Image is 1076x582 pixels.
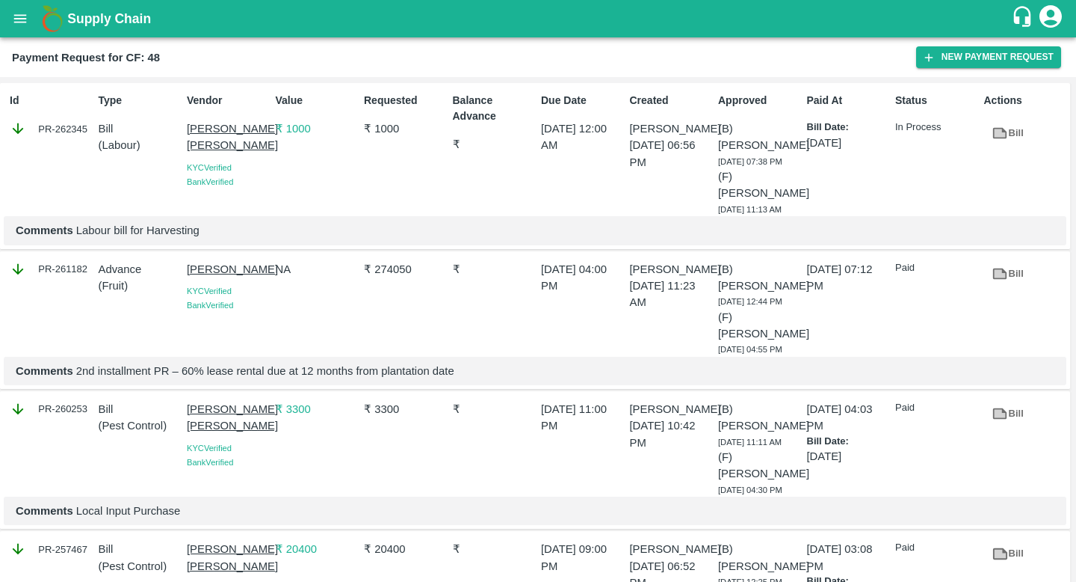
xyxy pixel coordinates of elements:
p: Paid [895,261,977,275]
div: PR-261182 [10,261,92,278]
span: KYC Verified [187,163,232,172]
p: Bill [99,120,181,137]
a: Supply Chain [67,8,1011,29]
p: Local Input Purchase [16,503,1054,519]
div: account of current user [1037,3,1064,34]
p: [DATE] 07:12 PM [807,261,889,295]
p: [DATE] 11:23 AM [630,278,712,311]
p: ₹ 1000 [364,120,446,137]
span: Bank Verified [187,301,233,310]
p: 2nd installment PR – 60% lease rental due at 12 months from plantation date [16,363,1054,379]
p: Bill Date: [807,435,889,449]
p: [DATE] [807,448,889,465]
p: Bill [99,541,181,557]
p: ( Pest Control ) [99,558,181,575]
p: [DATE] 11:00 PM [541,401,623,435]
b: Comments [16,224,73,236]
div: customer-support [1011,5,1037,32]
p: (B) [PERSON_NAME] [718,541,800,575]
a: Bill [984,261,1032,287]
p: Paid [895,541,977,555]
p: Due Date [541,93,623,108]
p: (F) [PERSON_NAME] [718,168,800,202]
p: Requested [364,93,446,108]
img: logo [37,4,67,34]
p: ( Labour ) [99,137,181,153]
p: Created [630,93,712,108]
span: [DATE] 04:55 PM [718,345,782,354]
b: Supply Chain [67,11,151,26]
p: Paid At [807,93,889,108]
button: open drawer [3,1,37,36]
p: ₹ 3300 [364,401,446,417]
p: ₹ 20400 [364,541,446,557]
span: KYC Verified [187,444,232,453]
p: Advance [99,261,181,278]
span: Bank Verified [187,458,233,467]
p: (F) [PERSON_NAME] [718,449,800,483]
p: [PERSON_NAME] [PERSON_NAME] [187,401,269,435]
p: [DATE] 09:00 PM [541,541,623,575]
p: Type [99,93,181,108]
p: (B) [PERSON_NAME] [718,401,800,435]
b: Payment Request for CF: 48 [12,52,160,64]
span: [DATE] 04:30 PM [718,485,782,494]
p: Bill [99,401,181,417]
span: [DATE] 11:11 AM [718,438,782,447]
p: ₹ [453,261,535,278]
a: Bill [984,541,1032,567]
p: [PERSON_NAME] [187,261,269,278]
p: Vendor [187,93,269,108]
p: Id [10,93,92,108]
p: ₹ [453,136,535,153]
a: Bill [984,401,1032,427]
p: [DATE] 04:00 PM [541,261,623,295]
span: KYC Verified [187,287,232,295]
p: ₹ 1000 [276,120,358,137]
p: (B) [PERSON_NAME] [718,261,800,295]
p: [PERSON_NAME] [PERSON_NAME] [187,120,269,154]
span: Bank Verified [187,177,233,186]
p: Value [276,93,358,108]
p: NA [276,261,358,278]
p: ₹ 3300 [276,401,358,417]
p: ₹ 274050 [364,261,446,278]
p: [DATE] 10:42 PM [630,417,712,451]
p: ( Pest Control ) [99,417,181,434]
div: PR-260253 [10,401,92,417]
span: [DATE] 11:13 AM [718,205,782,214]
p: [DATE] 06:56 PM [630,137,712,171]
b: Comments [16,365,73,377]
p: [PERSON_NAME] [PERSON_NAME] [187,541,269,575]
p: ₹ [453,541,535,557]
p: Actions [984,93,1066,108]
p: [PERSON_NAME] [630,401,712,417]
p: ₹ [453,401,535,417]
span: [DATE] 12:44 PM [718,297,782,306]
span: [DATE] 07:38 PM [718,157,782,166]
div: PR-262345 [10,120,92,137]
p: Paid [895,401,977,415]
p: Status [895,93,977,108]
p: [DATE] 03:08 PM [807,541,889,575]
p: [DATE] 04:03 PM [807,401,889,435]
p: Labour bill for Harvesting [16,222,1054,239]
p: [PERSON_NAME] [630,541,712,557]
b: Comments [16,505,73,517]
p: (B) [PERSON_NAME] [718,120,800,154]
p: Balance Advance [453,93,535,124]
p: [PERSON_NAME] [630,261,712,278]
p: [PERSON_NAME] [630,120,712,137]
p: [DATE] 12:00 AM [541,120,623,154]
div: PR-257467 [10,541,92,557]
p: (F) [PERSON_NAME] [718,309,800,343]
p: Bill Date: [807,120,889,135]
p: ₹ 20400 [276,541,358,557]
a: Bill [984,120,1032,147]
p: [DATE] [807,135,889,151]
p: ( Fruit ) [99,278,181,294]
p: Approved [718,93,800,108]
button: New Payment Request [916,46,1061,68]
p: In Process [895,120,977,135]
